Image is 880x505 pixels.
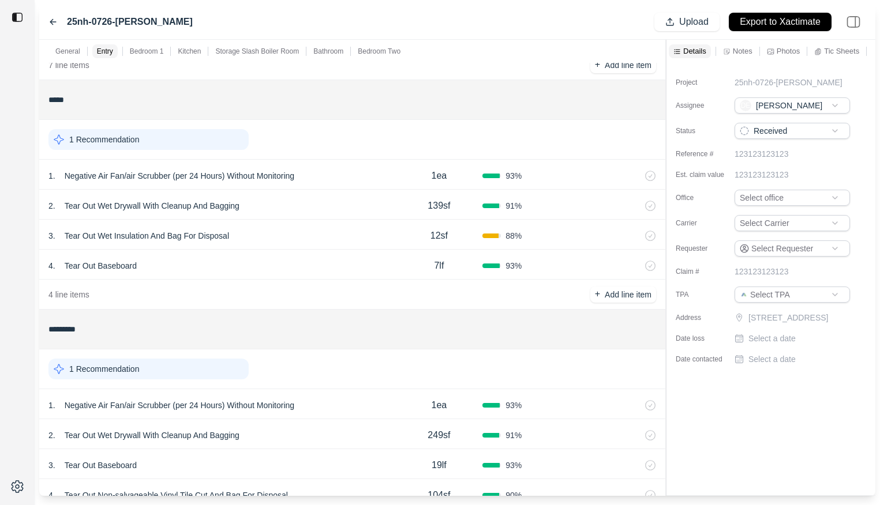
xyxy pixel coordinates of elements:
p: Tear Out Wet Drywall With Cleanup And Bagging [60,198,244,214]
span: 88 % [505,230,522,242]
p: 7lf [434,259,444,273]
img: right-panel.svg [841,9,866,35]
label: Date loss [676,334,733,343]
label: Address [676,313,733,322]
p: + [595,288,600,301]
p: Tear Out Non-salvageable Vinyl Tile Cut And Bag For Disposal [60,487,293,503]
p: 1ea [432,398,447,412]
p: Tear Out Wet Drywall With Cleanup And Bagging [60,427,244,443]
label: Requester [676,244,733,253]
p: Tear Out Wet Insulation And Bag For Disposal [60,228,234,244]
p: [STREET_ADDRESS] [748,312,852,323]
p: General [55,47,80,56]
label: Date contacted [676,355,733,364]
p: Bedroom Two [358,47,400,56]
p: 12sf [430,229,448,243]
span: 93 % [505,170,522,182]
p: Photos [777,46,800,56]
p: 19lf [432,458,447,472]
p: 2 . [48,200,55,212]
span: 93 % [505,400,522,411]
p: 3 . [48,459,55,471]
p: Details [683,46,706,56]
span: 93 % [505,459,522,471]
p: Add line item [605,289,651,300]
p: Negative Air Fan/air Scrubber (per 24 Hours) Without Monitoring [60,168,299,184]
p: 139sf [428,199,450,213]
p: 104sf [428,488,450,502]
p: 1ea [432,169,447,183]
p: Bathroom [313,47,343,56]
p: Add line item [605,59,651,71]
p: 123123123123 [735,148,788,160]
button: +Add line item [590,57,656,73]
label: Project [676,78,733,87]
button: Upload [654,13,720,31]
label: Est. claim value [676,170,733,179]
label: TPA [676,290,733,299]
p: 4 line items [48,289,89,300]
p: Tear Out Baseboard [60,457,141,473]
span: 91 % [505,429,522,441]
p: 2 . [48,429,55,441]
p: 4 . [48,489,55,501]
p: Tic Sheets [824,46,859,56]
label: Reference # [676,149,733,159]
label: Status [676,126,733,135]
p: 3 . [48,230,55,242]
p: Select a date [748,333,796,344]
p: 25nh-0726-[PERSON_NAME] [735,77,842,88]
p: Tear Out Baseboard [60,258,141,274]
p: + [595,58,600,71]
p: Entry [97,47,113,56]
label: Assignee [676,101,733,110]
label: Claim # [676,267,733,276]
span: 91 % [505,200,522,212]
p: 249sf [428,428,450,442]
p: 1 Recommendation [69,134,139,145]
p: 1 . [48,170,55,182]
p: Export to Xactimate [740,16,821,29]
label: Carrier [676,218,733,228]
span: 90 % [505,489,522,501]
img: toggle sidebar [12,12,23,23]
p: 123123123123 [735,266,788,277]
p: Notes [733,46,752,56]
p: Select a date [748,353,796,365]
label: 25nh-0726-[PERSON_NAME] [67,15,193,29]
button: Export to Xactimate [729,13,832,31]
p: 1 Recommendation [69,363,139,375]
label: Office [676,193,733,202]
button: +Add line item [590,287,656,303]
p: Upload [679,16,709,29]
p: Bedroom 1 [130,47,164,56]
p: Negative Air Fan/air Scrubber (per 24 Hours) Without Monitoring [60,397,299,413]
p: 123123123123 [735,169,788,180]
p: 7 line items [48,59,89,71]
span: 93 % [505,260,522,272]
p: Storage Slash Boiler Room [215,47,299,56]
p: 1 . [48,400,55,411]
p: Kitchen [178,47,201,56]
p: 4 . [48,260,55,272]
